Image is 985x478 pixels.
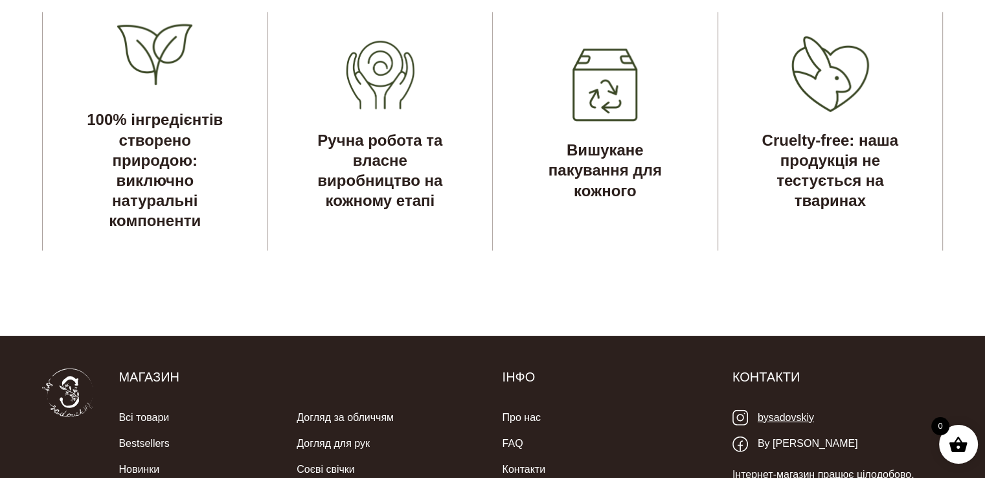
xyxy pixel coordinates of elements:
[732,369,943,385] h5: Контакти
[119,405,169,431] a: Всі товари
[931,417,949,435] span: 0
[502,405,540,431] a: Про нас
[62,109,248,231] h5: 100% інгредієнтів створено природою: виключно натуральні компоненти
[512,140,698,201] h5: Вишукане пакування для кожного
[732,405,814,431] a: bysadovskiy
[297,431,370,457] a: Догляд для рук
[737,130,923,211] h5: Cruelty-free: наша продукція не тестується на тваринах
[502,369,712,385] h5: Інфо
[732,431,858,457] a: By [PERSON_NAME]
[119,369,482,385] h5: Магазин
[502,431,523,457] a: FAQ
[297,405,394,431] a: Догляд за обличчям
[287,130,473,211] h5: Ручна робота та власне виробництво на кожному етапі
[119,431,169,457] a: Bestsellers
